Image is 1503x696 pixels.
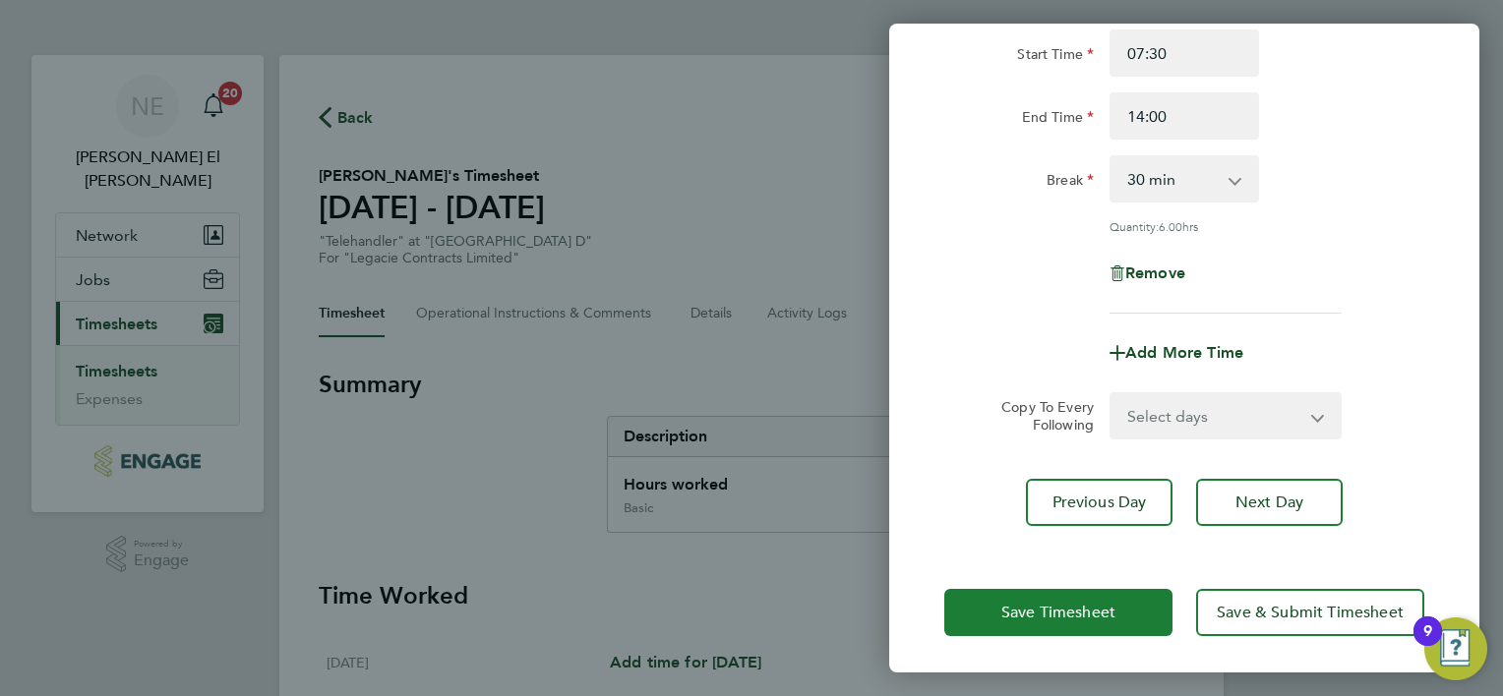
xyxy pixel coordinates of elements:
[1026,479,1172,526] button: Previous Day
[1110,29,1259,77] input: E.g. 08:00
[986,398,1094,434] label: Copy To Every Following
[1424,617,1487,680] button: Open Resource Center, 9 new notifications
[1017,45,1094,69] label: Start Time
[1110,92,1259,140] input: E.g. 18:00
[1110,265,1185,281] button: Remove
[1001,603,1115,622] span: Save Timesheet
[1125,343,1243,362] span: Add More Time
[1125,263,1185,282] span: Remove
[1196,479,1343,526] button: Next Day
[1047,171,1094,195] label: Break
[1159,218,1182,234] span: 6.00
[1110,345,1243,361] button: Add More Time
[1110,218,1342,234] div: Quantity: hrs
[1052,493,1147,512] span: Previous Day
[1235,493,1303,512] span: Next Day
[1196,589,1424,636] button: Save & Submit Timesheet
[944,589,1172,636] button: Save Timesheet
[1022,108,1094,132] label: End Time
[1423,631,1432,657] div: 9
[1217,603,1404,622] span: Save & Submit Timesheet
